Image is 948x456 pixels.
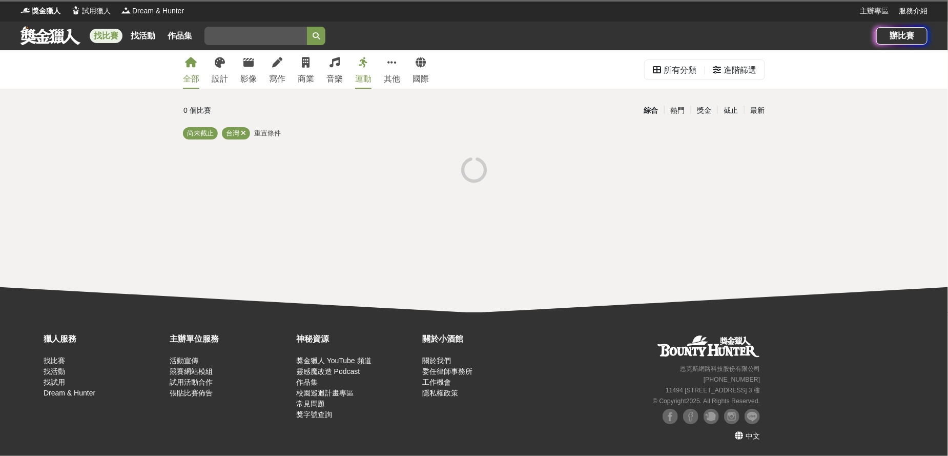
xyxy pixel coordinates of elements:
img: Instagram [724,409,739,424]
small: 11494 [STREET_ADDRESS] 3 樓 [666,387,760,394]
div: 音樂 [326,73,343,85]
div: 影像 [240,73,257,85]
small: © Copyright 2025 . All Rights Reserved. [653,398,760,405]
a: 找試用 [44,378,65,386]
a: 作品集 [163,29,196,43]
div: 獎金 [691,102,717,120]
a: 常見問題 [296,400,325,408]
a: 找活動 [44,367,65,375]
a: 活動宣傳 [170,356,198,365]
div: 截止 [717,102,744,120]
a: 服務介紹 [899,6,928,16]
a: 國際 [413,50,429,89]
span: 獎金獵人 [32,6,60,16]
div: 0 個比賽 [183,102,377,120]
div: 商業 [298,73,314,85]
a: 辦比賽 [876,27,928,45]
img: Logo [20,5,31,15]
small: [PHONE_NUMBER] [704,376,760,383]
a: 影像 [240,50,257,89]
div: 關於小酒館 [422,333,543,345]
a: 音樂 [326,50,343,89]
a: 試用活動合作 [170,378,213,386]
a: 委任律師事務所 [422,367,472,375]
span: 中文 [746,432,760,440]
a: 張貼比賽佈告 [170,389,213,397]
img: Facebook [683,409,698,424]
a: 工作機會 [422,378,451,386]
div: 進階篩選 [724,60,756,81]
img: Plurk [704,409,719,424]
a: Logo獎金獵人 [20,6,60,16]
a: Logo試用獵人 [71,6,111,16]
div: 設計 [212,73,228,85]
a: 找活動 [127,29,159,43]
a: 其他 [384,50,400,89]
span: 台灣 [226,129,239,137]
a: 商業 [298,50,314,89]
div: 國際 [413,73,429,85]
a: 獎金獵人 YouTube 頻道 [296,356,372,365]
div: 獵人服務 [44,333,164,345]
a: 獎字號查詢 [296,410,332,419]
img: Facebook [663,409,678,424]
span: Dream & Hunter [132,6,184,16]
div: 運動 [355,73,372,85]
div: 綜合 [637,102,664,120]
a: 寫作 [269,50,285,89]
a: 競賽網站模組 [170,367,213,375]
img: LINE [745,409,760,424]
div: 全部 [183,73,199,85]
img: Logo [71,5,81,15]
div: 熱門 [664,102,691,120]
div: 所有分類 [664,60,696,81]
a: 主辦專區 [860,6,889,16]
div: 主辦單位服務 [170,333,291,345]
a: 找比賽 [90,29,122,43]
a: Dream & Hunter [44,389,95,397]
a: 運動 [355,50,372,89]
img: Logo [121,5,131,15]
a: 作品集 [296,378,318,386]
span: 尚未截止 [187,129,214,137]
small: 恩克斯網路科技股份有限公司 [680,365,760,372]
a: 靈感魔改造 Podcast [296,367,360,375]
a: 全部 [183,50,199,89]
a: 隱私權政策 [422,389,458,397]
span: 重置條件 [254,129,281,137]
a: 找比賽 [44,356,65,365]
span: 試用獵人 [82,6,111,16]
a: LogoDream & Hunter [121,6,184,16]
div: 其他 [384,73,400,85]
div: 神秘資源 [296,333,417,345]
a: 設計 [212,50,228,89]
a: 關於我們 [422,356,451,365]
div: 寫作 [269,73,285,85]
div: 最新 [744,102,771,120]
a: 校園巡迴計畫專區 [296,389,354,397]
